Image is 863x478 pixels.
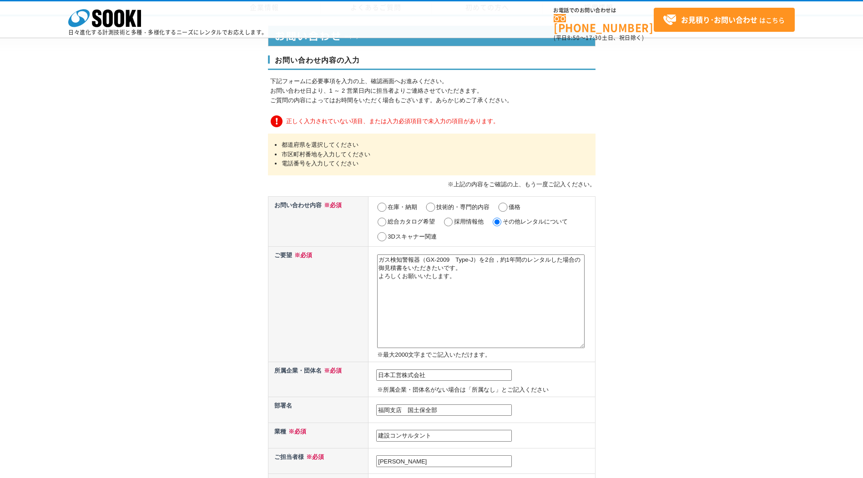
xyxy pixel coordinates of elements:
li: 電話番号を入力してください [282,159,582,169]
span: ※必須 [322,202,342,209]
p: 日々進化する計測技術と多種・多様化するニーズにレンタルでお応えします。 [68,30,267,35]
label: 3Dスキャナー関連 [388,233,437,239]
th: ご要望 [268,247,368,362]
label: その他レンタルについて [503,218,568,225]
input: 業種不明の場合、事業内容を記載ください [376,430,512,442]
li: 都道府県を選択してください [282,140,582,150]
h3: お問い合わせ内容の入力 [268,55,596,70]
p: 正しく入力されていない項目、または入力必須項目で未入力の項目があります。 [270,114,596,129]
th: 部署名 [268,397,368,423]
p: ※上記の内容をご確認の上、もう一度ご記入ください。 [268,180,596,189]
a: お見積り･お問い合わせはこちら [654,8,795,32]
span: 8:50 [567,34,580,42]
th: ご担当者様 [268,448,368,473]
p: ※所属企業・団体名がない場合は「所属なし」とご記入ください [377,385,593,395]
span: ※必須 [292,252,312,259]
input: 例）株式会社ソーキ [376,369,512,381]
p: ※最大2000文字までご記入いただけます。 [377,350,593,360]
label: 総合カタログ希望 [388,218,435,225]
label: 採用情報他 [454,218,484,225]
span: ※必須 [286,428,306,435]
th: お問い合わせ内容 [268,197,368,247]
span: ※必須 [322,367,342,374]
th: 業種 [268,423,368,448]
span: 17:30 [585,34,602,42]
strong: お見積り･お問い合わせ [681,14,757,25]
label: 技術的・専門的内容 [436,203,490,210]
textarea: ガス検知警報器（GX-2009 Type-J）を2台，約1年間のレンタルした場合の御見積書をいただきたいです。 よろしくお願いいたします。 [377,254,585,348]
label: 在庫・納期 [388,203,417,210]
li: 市区町村番地を入力してください [282,150,582,159]
th: 所属企業・団体名 [268,362,368,397]
span: (平日 ～ 土日、祝日除く) [554,34,644,42]
input: 例）カスタマーサポート部 [376,404,512,416]
span: ※必須 [304,453,324,460]
p: 下記フォームに必要事項を入力の上、確認画面へお進みください。 お問い合わせ日より、1 ～ 2 営業日内に担当者よりご連絡させていただきます。 ご質問の内容によってはお時間をいただく場合もございま... [270,77,596,105]
a: [PHONE_NUMBER] [554,14,654,33]
span: お電話でのお問い合わせは [554,8,654,13]
span: はこちら [663,13,785,27]
input: 例）創紀 太郎 [376,455,512,467]
label: 価格 [509,203,520,210]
